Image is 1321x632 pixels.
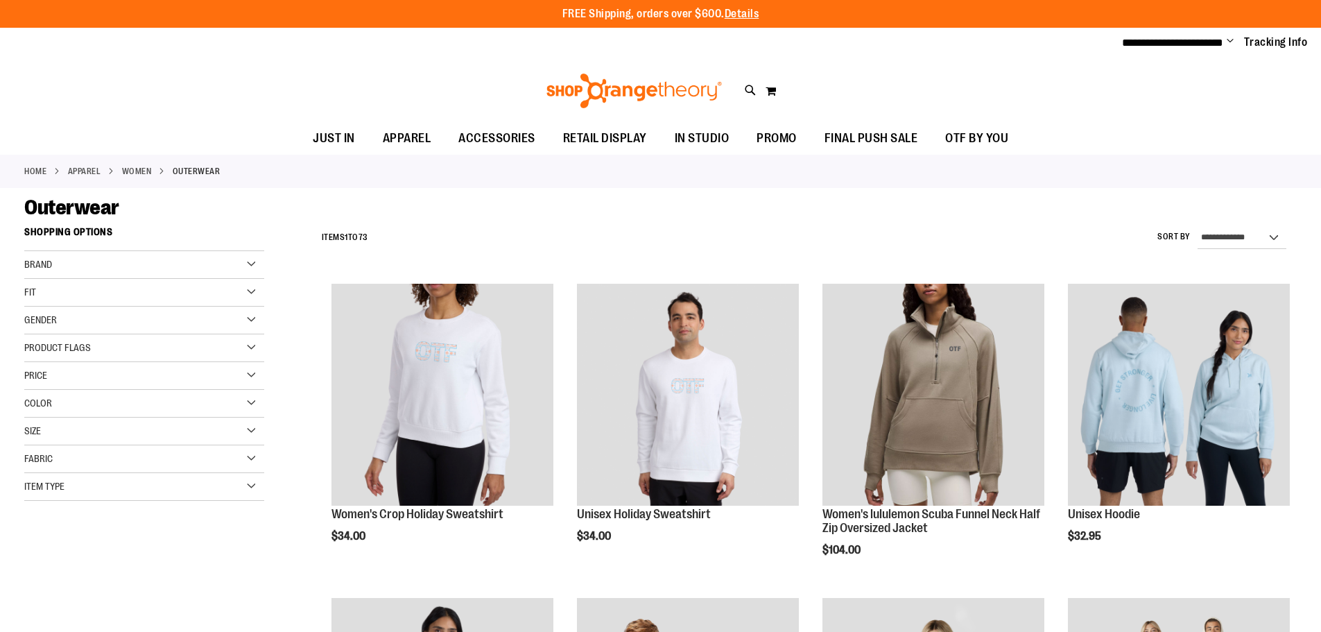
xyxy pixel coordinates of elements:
span: Outerwear [24,196,119,219]
img: Image of Unisex Hoodie [1068,284,1290,506]
a: WOMEN [122,165,152,178]
a: PROMO [743,123,811,155]
a: Home [24,165,46,178]
p: FREE Shipping, orders over $600. [562,6,759,22]
span: Item Type [24,481,64,492]
a: Unisex Holiday Sweatshirt [577,507,711,521]
a: RETAIL DISPLAY [549,123,661,155]
div: product [815,277,1051,591]
span: IN STUDIO [675,123,729,154]
a: Women's Crop Holiday Sweatshirt [331,507,503,521]
a: Image of Unisex Hoodie [1068,284,1290,508]
span: RETAIL DISPLAY [563,123,647,154]
a: FINAL PUSH SALE [811,123,932,155]
span: $34.00 [331,530,368,543]
div: product [1061,277,1297,578]
img: Women's Crop Holiday Sweatshirt [331,284,553,506]
span: 73 [359,232,368,242]
span: Fit [24,287,36,298]
span: OTF BY YOU [945,123,1008,154]
strong: Shopping Options [24,220,264,251]
a: APPAREL [369,123,445,154]
span: PROMO [757,123,797,154]
a: OTF BY YOU [931,123,1022,155]
a: Unisex Holiday Sweatshirt [577,284,799,508]
button: Account menu [1227,35,1234,49]
span: Gender [24,314,57,325]
img: Shop Orangetheory [544,74,724,108]
img: Unisex Holiday Sweatshirt [577,284,799,506]
span: Brand [24,259,52,270]
img: Women's lululemon Scuba Funnel Neck Half Zip Oversized Jacket [822,284,1044,506]
a: APPAREL [68,165,101,178]
a: JUST IN [299,123,369,155]
a: Unisex Hoodie [1068,507,1140,521]
a: ACCESSORIES [444,123,549,155]
span: JUST IN [313,123,355,154]
a: Details [725,8,759,20]
a: Women's Crop Holiday Sweatshirt [331,284,553,508]
span: 1 [345,232,348,242]
span: $34.00 [577,530,613,543]
span: Product Flags [24,342,91,353]
a: Women's lululemon Scuba Funnel Neck Half Zip Oversized Jacket [822,507,1040,535]
span: Price [24,370,47,381]
label: Sort By [1157,231,1191,243]
span: Color [24,398,52,409]
h2: Items to [322,227,368,248]
a: Tracking Info [1244,35,1308,50]
span: Fabric [24,453,53,464]
div: product [570,277,806,578]
a: IN STUDIO [661,123,743,155]
span: $104.00 [822,544,863,556]
span: Size [24,425,41,436]
span: APPAREL [383,123,431,154]
span: $32.95 [1068,530,1103,543]
span: FINAL PUSH SALE [824,123,918,154]
div: product [325,277,560,578]
strong: Outerwear [173,165,221,178]
a: Women's lululemon Scuba Funnel Neck Half Zip Oversized Jacket [822,284,1044,508]
span: ACCESSORIES [458,123,535,154]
